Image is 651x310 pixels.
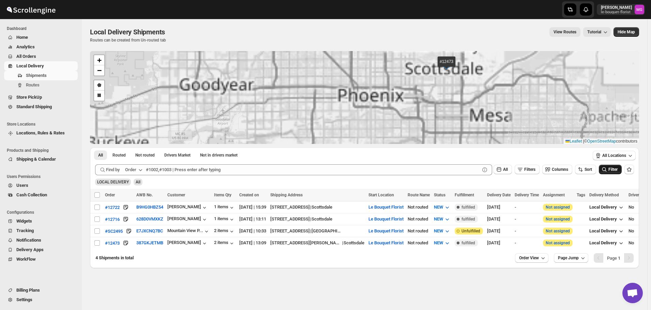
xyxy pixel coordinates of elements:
[549,27,580,37] button: view route
[430,226,455,236] button: NEW
[487,240,511,246] div: [DATE]
[312,216,332,223] div: Scottsdale
[94,65,104,76] a: Zoom out
[434,240,443,245] span: NEW
[515,165,540,174] button: Filters
[97,180,129,184] span: LOCAL DELIVERY
[214,193,231,197] span: Items Qty
[554,253,588,263] button: Page Jump
[4,255,78,264] button: WorkFlow
[515,204,539,211] div: -
[16,104,52,109] span: Standard Shipping
[167,228,210,235] button: Mountain View P...
[430,238,455,248] button: NEW
[587,139,616,144] a: OpenStreetMap
[7,148,78,153] span: Products and Shipping
[105,205,120,210] div: #12722
[565,139,582,144] a: Leaflet
[601,5,632,10] p: [PERSON_NAME]
[239,193,259,197] span: Created on
[618,29,635,35] span: Hide Map
[16,130,65,135] span: Locations, Rules & Rates
[16,157,56,162] span: Shipping & Calendar
[524,167,535,172] span: Filters
[7,121,78,127] span: Store Locations
[167,216,208,223] button: [PERSON_NAME]
[602,153,626,158] span: All Locations
[585,238,629,248] button: Local Delivery
[4,181,78,190] button: Users
[16,297,32,302] span: Settings
[105,217,120,222] div: #12716
[16,247,44,252] span: Delivery Apps
[487,228,511,234] div: [DATE]
[515,193,539,197] span: Delivery Time
[593,151,636,160] button: All Locations
[4,52,78,61] button: All Orders
[312,228,343,234] div: [GEOGRAPHIC_DATA]
[105,229,123,234] div: #SC2495
[270,228,310,234] div: [STREET_ADDRESS]
[214,228,235,235] div: 2 items
[16,238,41,243] span: Notifications
[270,193,303,197] span: Shipping Address
[487,204,511,211] div: [DATE]
[136,205,163,210] button: B9HG0HBZ54
[214,216,235,223] button: 1 items
[94,55,104,65] a: Zoom in
[515,216,539,223] div: -
[16,192,47,197] span: Cash Collection
[618,256,620,261] b: 1
[105,228,123,234] button: #SC2495
[589,216,617,222] span: Local Delivery
[105,204,120,211] button: #12722
[430,202,455,213] button: NEW
[196,150,242,160] button: Un-claimable
[546,229,570,233] button: Not assigned
[4,80,78,90] button: Routes
[408,216,430,223] div: Not routed
[136,216,163,222] button: 628D0VMXKZ
[26,73,47,78] span: Shipments
[441,62,452,69] img: Marker
[607,256,620,261] span: Page
[601,10,632,14] p: le-bouquet-florist
[408,193,430,197] span: Route Name
[16,228,34,233] span: Tracking
[105,240,120,246] button: #12473
[546,241,570,245] button: Not assigned
[270,240,342,246] div: [STREET_ADDRESS][PERSON_NAME]
[136,228,163,233] button: E7JXCNQ7BC
[108,150,130,160] button: Routed
[167,240,208,247] button: [PERSON_NAME]
[95,255,134,260] span: 4 Shipments in total
[16,183,28,188] span: Users
[552,167,568,172] span: Columns
[160,150,195,160] button: Claimable
[368,216,404,222] button: Le Bouquet Florist
[167,204,208,211] button: [PERSON_NAME]
[487,193,511,197] span: Delivery Date
[434,228,443,233] span: NEW
[585,202,629,213] button: Local Delivery
[434,193,445,197] span: Status
[97,66,102,75] span: −
[136,240,163,245] button: 387GKJETMB
[564,138,639,144] div: © contributors
[270,204,310,211] div: [STREET_ADDRESS]
[583,139,584,144] span: |
[542,165,572,174] button: Columns
[16,218,32,224] span: Widgets
[368,205,404,210] button: Le Bouquet Florist
[16,257,36,262] span: WorkFlow
[7,174,78,179] span: Users Permissions
[4,235,78,245] button: Notifications
[589,240,617,245] span: Local Delivery
[7,26,78,31] span: Dashboard
[585,214,629,225] button: Local Delivery
[200,152,238,158] span: Not in drivers market
[4,33,78,42] button: Home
